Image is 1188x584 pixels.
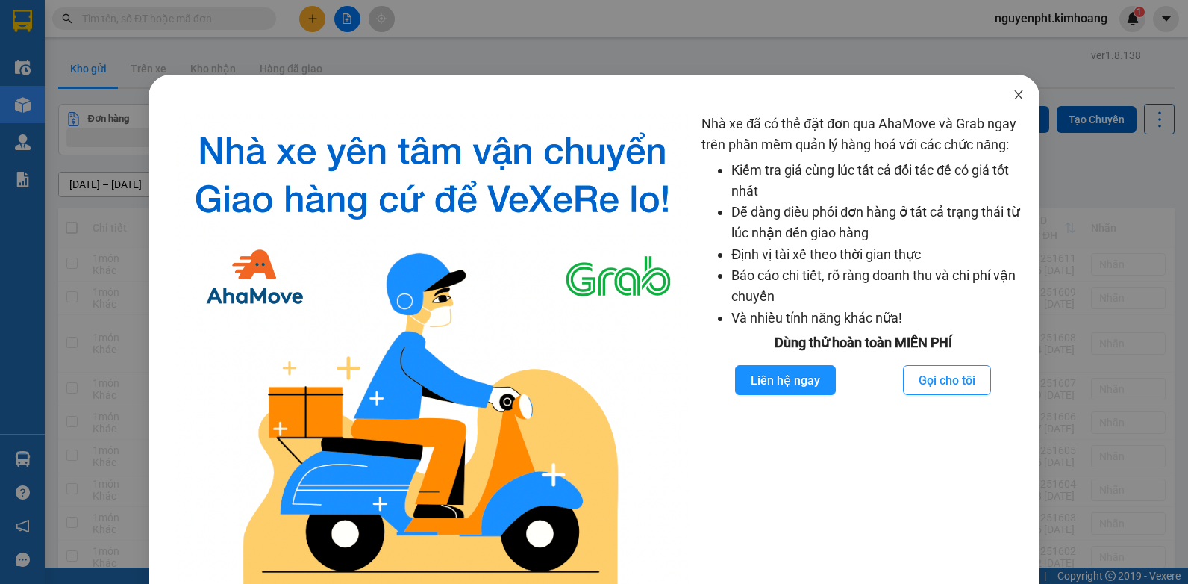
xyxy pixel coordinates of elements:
[919,371,975,390] span: Gọi cho tôi
[731,244,1025,265] li: Định vị tài xế theo thời gian thực
[1013,89,1025,101] span: close
[731,202,1025,244] li: Dễ dàng điều phối đơn hàng ở tất cả trạng thái từ lúc nhận đến giao hàng
[998,75,1039,117] button: Close
[903,365,991,395] button: Gọi cho tôi
[735,365,836,395] button: Liên hệ ngay
[731,160,1025,202] li: Kiểm tra giá cùng lúc tất cả đối tác để có giá tốt nhất
[751,371,820,390] span: Liên hệ ngay
[731,308,1025,329] li: Và nhiều tính năng khác nữa!
[701,332,1025,353] div: Dùng thử hoàn toàn MIỄN PHÍ
[731,265,1025,308] li: Báo cáo chi tiết, rõ ràng doanh thu và chi phí vận chuyển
